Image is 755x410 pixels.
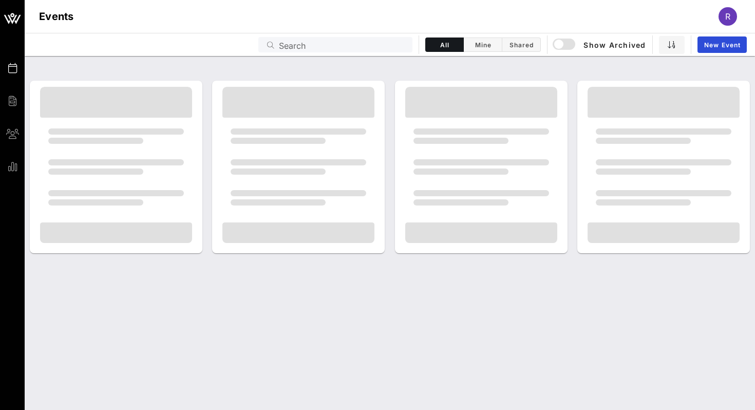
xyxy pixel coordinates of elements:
[719,7,737,26] div: R
[554,39,646,51] span: Show Archived
[39,8,74,25] h1: Events
[554,35,646,54] button: Show Archived
[725,11,730,22] span: R
[697,36,747,53] a: New Event
[432,41,457,49] span: All
[425,38,464,52] button: All
[464,38,502,52] button: Mine
[508,41,534,49] span: Shared
[502,38,541,52] button: Shared
[704,41,741,49] span: New Event
[470,41,496,49] span: Mine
